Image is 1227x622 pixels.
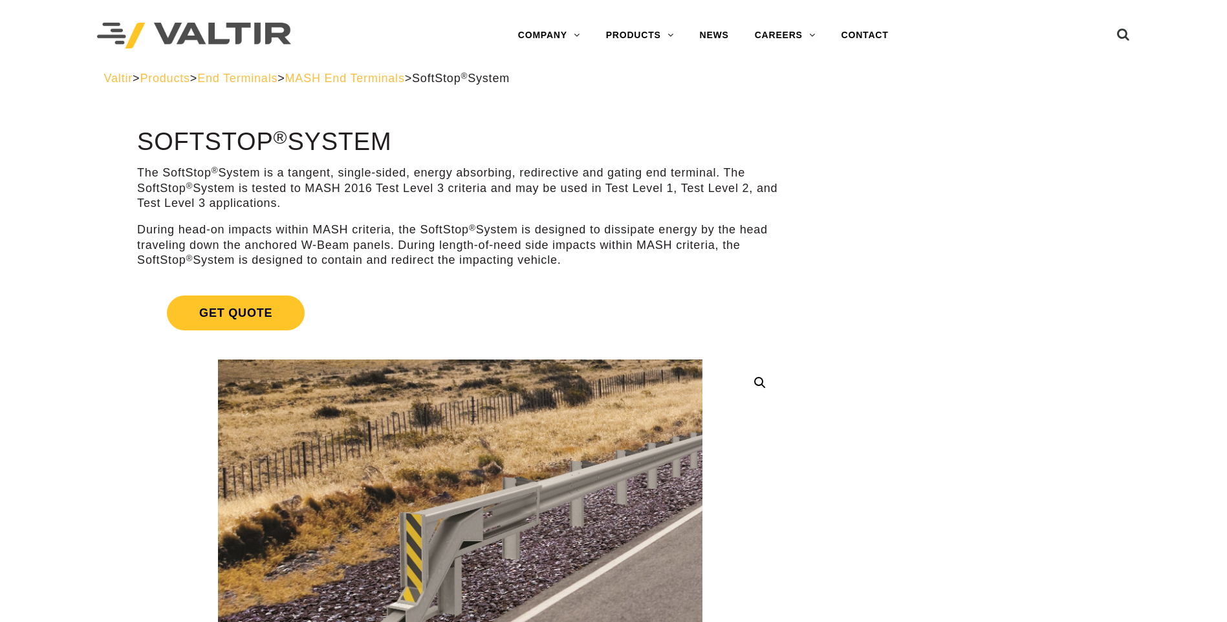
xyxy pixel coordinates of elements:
[186,253,193,263] sup: ®
[137,166,783,211] p: The SoftStop System is a tangent, single-sided, energy absorbing, redirective and gating end term...
[167,295,305,330] span: Get Quote
[285,72,405,85] a: MASH End Terminals
[104,71,1124,86] div: > > > >
[212,166,219,175] sup: ®
[137,280,783,346] a: Get Quote
[469,223,476,233] sup: ®
[274,127,288,147] sup: ®
[742,23,829,48] a: CAREERS
[412,72,510,85] span: SoftStop System
[186,181,193,191] sup: ®
[593,23,687,48] a: PRODUCTS
[104,72,133,85] a: Valtir
[687,23,742,48] a: NEWS
[137,129,783,156] h1: SoftStop System
[140,72,190,85] a: Products
[829,23,902,48] a: CONTACT
[505,23,593,48] a: COMPANY
[461,71,468,81] sup: ®
[197,72,277,85] a: End Terminals
[97,23,291,49] img: Valtir
[137,222,783,268] p: During head-on impacts within MASH criteria, the SoftStop System is designed to dissipate energy ...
